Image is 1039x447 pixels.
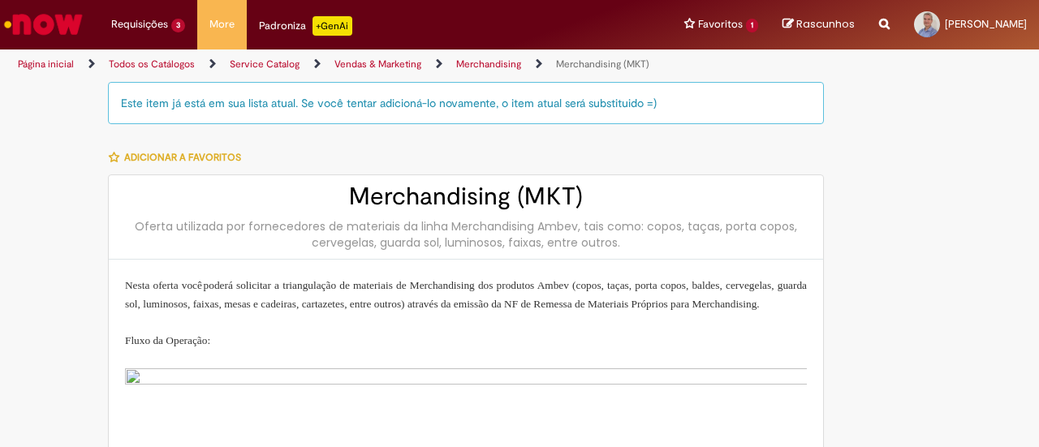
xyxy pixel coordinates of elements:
span: Rascunhos [796,16,855,32]
span: Favoritos [698,16,743,32]
h2: Merchandising (MKT) [125,183,807,210]
a: Merchandising [456,58,521,71]
span: Nesta oferta você poderá solicitar a triangulação de materiais de Merchandising dos produtos Ambe... [125,279,807,310]
span: 1 [746,19,758,32]
a: Vendas & Marketing [334,58,421,71]
img: ServiceNow [2,8,85,41]
a: Todos os Catálogos [109,58,195,71]
button: Adicionar a Favoritos [108,140,250,174]
span: Requisições [111,16,168,32]
span: Fluxo da Operação: [125,334,210,346]
ul: Trilhas de página [12,49,680,80]
div: Padroniza [259,16,352,36]
p: +GenAi [313,16,352,36]
span: Adicionar a Favoritos [124,151,241,164]
a: Página inicial [18,58,74,71]
span: More [209,16,235,32]
div: Oferta utilizada por fornecedores de materiais da linha Merchandising Ambev, tais como: copos, ta... [125,218,807,251]
a: Service Catalog [230,58,300,71]
a: Rascunhos [782,17,855,32]
span: [PERSON_NAME] [945,17,1027,31]
div: Este item já está em sua lista atual. Se você tentar adicioná-lo novamente, o item atual será sub... [108,82,824,124]
span: 3 [171,19,185,32]
a: Merchandising (MKT) [556,58,649,71]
